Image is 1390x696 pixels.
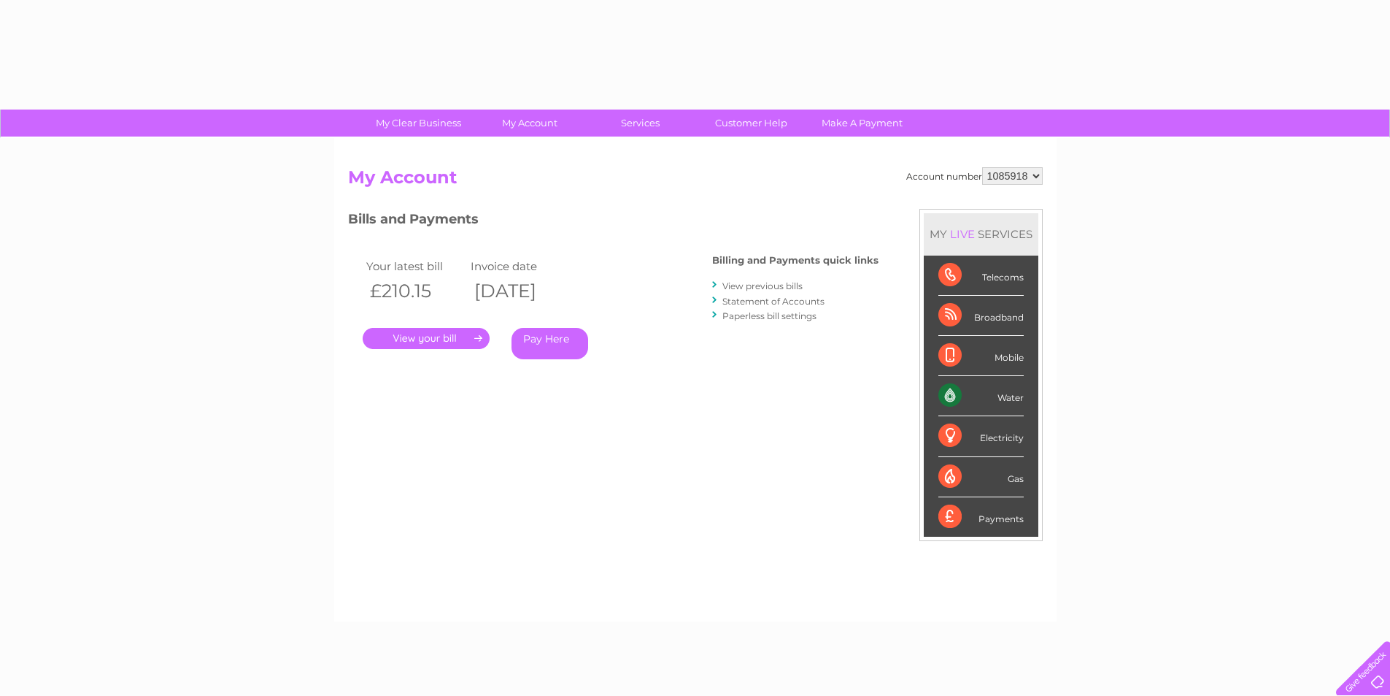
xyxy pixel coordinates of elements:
[938,256,1024,296] div: Telecoms
[938,457,1024,497] div: Gas
[348,209,879,234] h3: Bills and Payments
[938,497,1024,537] div: Payments
[947,227,978,241] div: LIVE
[363,276,468,306] th: £210.15
[938,376,1024,416] div: Water
[712,255,879,266] h4: Billing and Payments quick links
[363,328,490,349] a: .
[580,110,700,137] a: Services
[722,310,816,321] a: Paperless bill settings
[906,167,1043,185] div: Account number
[722,296,825,307] a: Statement of Accounts
[511,328,588,359] a: Pay Here
[938,336,1024,376] div: Mobile
[722,280,803,291] a: View previous bills
[691,110,811,137] a: Customer Help
[924,213,1038,255] div: MY SERVICES
[938,416,1024,456] div: Electricity
[467,256,572,276] td: Invoice date
[469,110,590,137] a: My Account
[938,296,1024,336] div: Broadband
[348,167,1043,195] h2: My Account
[363,256,468,276] td: Your latest bill
[358,110,479,137] a: My Clear Business
[802,110,922,137] a: Make A Payment
[467,276,572,306] th: [DATE]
